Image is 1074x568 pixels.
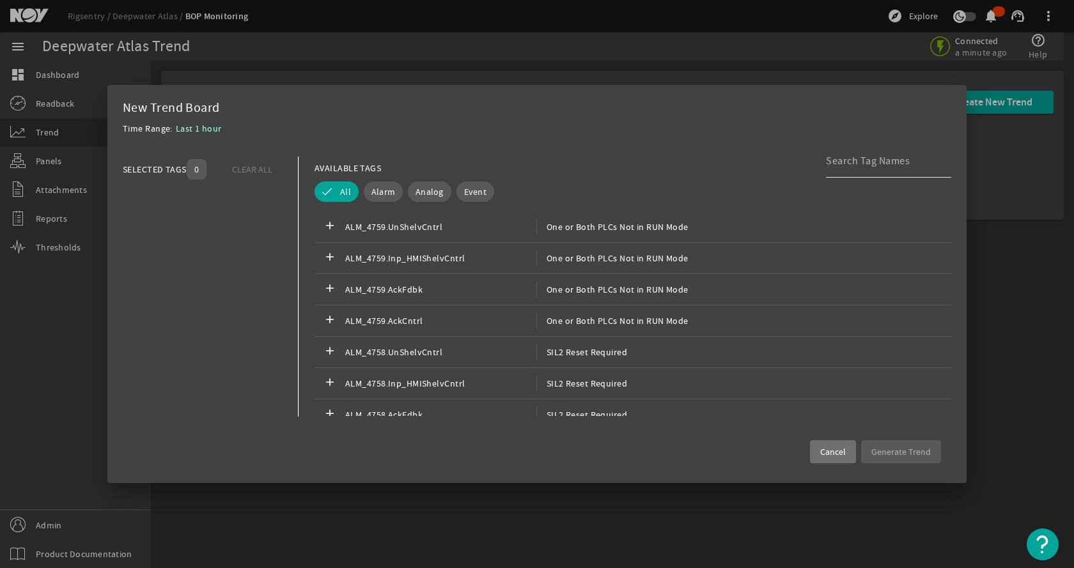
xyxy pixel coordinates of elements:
mat-icon: add [322,219,338,234]
button: Cancel [810,440,856,463]
span: SIL2 Reset Required [536,407,627,422]
mat-icon: add [322,376,338,391]
span: One or Both PLCs Not in RUN Mode [536,313,689,328]
span: One or Both PLCs Not in RUN Mode [536,250,689,266]
div: New Trend Board [123,100,951,116]
span: SIL2 Reset Required [536,344,627,360]
span: Last 1 hour [176,123,222,134]
mat-icon: add [322,407,338,422]
span: ALM_4759.AckCntrl [345,313,536,328]
div: AVAILABLE TAGS [315,160,381,176]
span: All [340,185,351,198]
span: ALM_4759.UnShelvCntrl [345,219,536,234]
span: ALM_4758.AckFdbk [345,407,536,422]
button: Open Resource Center [1027,528,1059,560]
div: SELECTED TAGS [123,162,187,177]
mat-icon: add [322,313,338,328]
span: One or Both PLCs Not in RUN Mode [536,282,689,297]
span: 0 [194,163,199,176]
span: One or Both PLCs Not in RUN Mode [536,219,689,234]
input: Search Tag Names [826,153,941,169]
span: ALM_4759.Inp_HMIShelvCntrl [345,250,536,266]
span: ALM_4759.AckFdbk [345,282,536,297]
span: Alarm [371,185,395,198]
span: ALM_4758.Inp_HMIShelvCntrl [345,376,536,391]
span: ALM_4758.UnShelvCntrl [345,344,536,360]
mat-icon: add [322,282,338,297]
mat-icon: add [322,250,338,266]
span: Cancel [820,445,846,458]
mat-icon: add [322,344,338,360]
span: SIL2 Reset Required [536,376,627,391]
div: Time Range: [123,121,176,144]
span: Analog [416,185,444,198]
span: Event [464,185,486,198]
